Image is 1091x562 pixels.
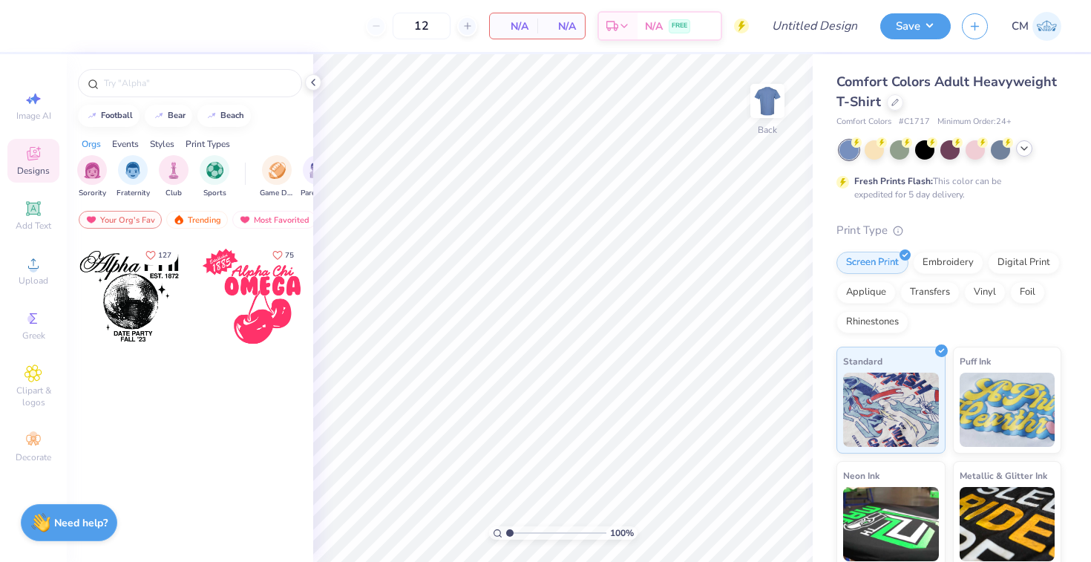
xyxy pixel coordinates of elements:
[16,110,51,122] span: Image AI
[232,211,316,229] div: Most Favorited
[101,111,133,120] div: football
[285,252,294,259] span: 75
[117,188,150,199] span: Fraternity
[158,252,171,259] span: 127
[159,155,189,199] div: filter for Club
[260,155,294,199] div: filter for Game Day
[86,111,98,120] img: trend_line.gif
[197,105,251,127] button: beach
[836,311,908,333] div: Rhinestones
[1012,12,1061,41] a: CM
[77,155,107,199] div: filter for Sorority
[937,116,1012,128] span: Minimum Order: 24 +
[7,385,59,408] span: Clipart & logos
[200,155,229,199] div: filter for Sports
[54,516,108,530] strong: Need help?
[854,175,933,187] strong: Fresh Prints Flash:
[753,86,782,116] img: Back
[260,155,294,199] button: filter button
[166,188,182,199] span: Club
[84,162,101,179] img: Sorority Image
[112,137,139,151] div: Events
[77,155,107,199] button: filter button
[173,215,185,225] img: trending.gif
[645,19,663,34] span: N/A
[900,281,960,304] div: Transfers
[159,155,189,199] button: filter button
[836,252,908,274] div: Screen Print
[610,526,634,540] span: 100 %
[239,215,251,225] img: most_fav.gif
[19,275,48,287] span: Upload
[206,111,217,120] img: trend_line.gif
[760,11,869,41] input: Untitled Design
[125,162,141,179] img: Fraternity Image
[16,220,51,232] span: Add Text
[843,487,939,561] img: Neon Ink
[913,252,983,274] div: Embroidery
[546,19,576,34] span: N/A
[499,19,528,34] span: N/A
[960,373,1055,447] img: Puff Ink
[964,281,1006,304] div: Vinyl
[153,111,165,120] img: trend_line.gif
[139,245,178,265] button: Like
[79,211,162,229] div: Your Org's Fav
[836,73,1057,111] span: Comfort Colors Adult Heavyweight T-Shirt
[220,111,244,120] div: beach
[672,21,687,31] span: FREE
[843,373,939,447] img: Standard
[150,137,174,151] div: Styles
[85,215,97,225] img: most_fav.gif
[988,252,1060,274] div: Digital Print
[79,188,106,199] span: Sorority
[166,211,228,229] div: Trending
[1012,18,1029,35] span: CM
[843,468,879,483] span: Neon Ink
[301,188,335,199] span: Parent's Weekend
[1032,12,1061,41] img: Chloe Murlin
[836,222,1061,239] div: Print Type
[880,13,951,39] button: Save
[203,188,226,199] span: Sports
[393,13,451,39] input: – –
[117,155,150,199] div: filter for Fraternity
[17,165,50,177] span: Designs
[22,330,45,342] span: Greek
[309,162,327,179] img: Parent's Weekend Image
[301,155,335,199] button: filter button
[78,105,140,127] button: football
[960,487,1055,561] img: Metallic & Glitter Ink
[266,245,301,265] button: Like
[16,451,51,463] span: Decorate
[200,155,229,199] button: filter button
[166,162,182,179] img: Club Image
[758,123,777,137] div: Back
[186,137,230,151] div: Print Types
[117,155,150,199] button: filter button
[260,188,294,199] span: Game Day
[899,116,930,128] span: # C1717
[301,155,335,199] div: filter for Parent's Weekend
[269,162,286,179] img: Game Day Image
[960,353,991,369] span: Puff Ink
[102,76,292,91] input: Try "Alpha"
[854,174,1037,201] div: This color can be expedited for 5 day delivery.
[168,111,186,120] div: bear
[1010,281,1045,304] div: Foil
[82,137,101,151] div: Orgs
[836,116,891,128] span: Comfort Colors
[836,281,896,304] div: Applique
[960,468,1047,483] span: Metallic & Glitter Ink
[843,353,882,369] span: Standard
[206,162,223,179] img: Sports Image
[145,105,192,127] button: bear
